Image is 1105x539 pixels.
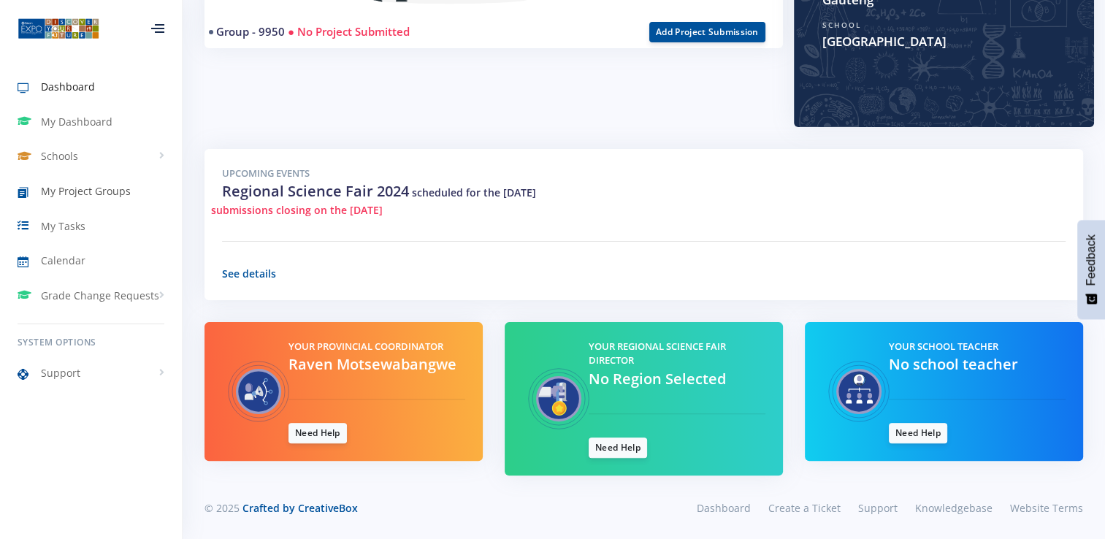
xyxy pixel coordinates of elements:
[222,167,1066,181] h5: Upcoming Events
[288,24,410,39] span: ● No Project Submitted
[222,267,276,280] a: See details
[204,500,633,516] div: © 2025
[760,497,849,519] a: Create a Ticket
[915,501,993,515] span: Knowledgebase
[41,183,131,199] span: My Project Groups
[688,497,760,519] a: Dashboard
[1085,234,1098,286] span: Feedback
[889,354,1018,374] span: No school teacher
[288,340,465,354] h5: Your Provincial Coordinator
[1001,497,1083,519] a: Website Terms
[18,17,99,40] img: ...
[589,340,765,368] h5: Your Regional Science Fair Director
[822,20,861,30] span: School
[849,497,906,519] a: Support
[589,437,647,458] a: Need Help
[1077,220,1105,319] button: Feedback - Show survey
[41,253,85,268] span: Calendar
[216,24,285,39] a: Group - 9950
[889,423,947,443] a: Need Help
[222,181,409,201] span: Regional Science Fair 2024
[522,340,595,458] img: Regional Science Fair Director
[906,497,1001,519] a: Knowledgebase
[288,354,456,374] span: Raven Motsewabangwe
[288,423,347,443] a: Need Help
[41,288,159,303] span: Grade Change Requests
[822,340,895,444] img: Teacher
[649,22,765,42] button: Add Project Submission
[41,79,95,94] span: Dashboard
[211,202,383,218] span: submissions closing on the [DATE]
[822,32,1066,51] span: [GEOGRAPHIC_DATA]
[889,340,1066,354] h5: Your School Teacher
[41,218,85,234] span: My Tasks
[412,186,536,199] span: scheduled for the [DATE]
[41,148,78,164] span: Schools
[18,336,164,349] h6: System Options
[222,340,295,444] img: Provincial Coordinator
[649,23,765,39] a: Add Project Submission
[41,114,112,129] span: My Dashboard
[589,369,726,389] span: No Region Selected
[242,501,358,515] a: Crafted by CreativeBox
[41,365,80,381] span: Support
